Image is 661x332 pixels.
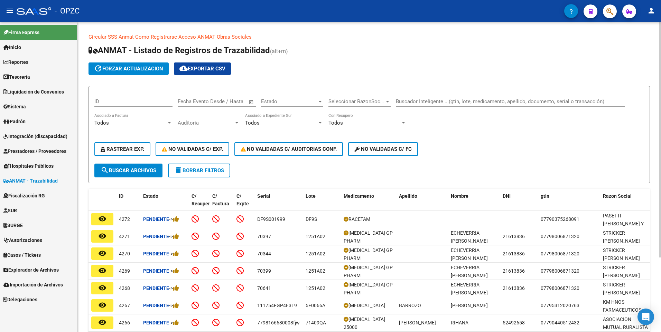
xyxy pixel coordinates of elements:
[89,33,650,41] p: - -
[344,247,393,261] span: [MEDICAL_DATA] GP PHARM
[306,216,317,222] span: DF9S
[234,189,254,219] datatable-header-cell: C/ Expte
[603,265,640,278] span: STRICKER [PERSON_NAME]
[306,193,316,199] span: Lote
[503,320,525,325] span: 52492658
[348,142,418,156] button: No validadas c/ FC
[306,285,325,291] span: 1251A02
[3,29,39,36] span: Firma Express
[3,73,30,81] span: Tesorería
[143,216,169,222] strong: Pendiente
[119,320,130,325] span: 4266
[101,167,156,174] span: Buscar Archivos
[98,301,106,309] mat-icon: remove_red_eye
[451,193,468,199] span: Nombre
[116,189,140,219] datatable-header-cell: ID
[189,189,210,219] datatable-header-cell: C/ Recupero
[503,234,525,239] span: 21613836
[169,234,179,239] span: ->
[647,7,655,15] mat-icon: person
[6,7,14,15] mat-icon: menu
[210,189,234,219] datatable-header-cell: C/ Factura
[503,268,525,274] span: 21613836
[451,320,468,325] span: RIHANA
[451,247,488,261] span: ECHEVERRIA [PERSON_NAME]
[538,189,600,219] datatable-header-cell: gtin
[252,34,316,40] a: Documentacion trazabilidad
[603,247,640,261] span: STRICKER [PERSON_NAME]
[396,189,448,219] datatable-header-cell: Apellido
[3,133,67,140] span: Integración (discapacidad)
[257,216,285,222] span: DF9S001999
[399,193,417,199] span: Apellido
[303,189,341,219] datatable-header-cell: Lote
[248,98,255,106] button: Open calendar
[178,120,234,126] span: Auditoria
[143,320,169,325] strong: Pendiente
[451,303,488,308] span: [PERSON_NAME]
[3,43,21,51] span: Inicio
[101,146,144,152] span: Rastrear Exp.
[448,189,500,219] datatable-header-cell: Nombre
[169,303,179,308] span: ->
[3,147,66,155] span: Prestadores / Proveedores
[143,268,169,274] strong: Pendiente
[257,193,270,199] span: Serial
[3,266,59,274] span: Explorador de Archivos
[503,285,525,291] span: 21613836
[98,318,106,326] mat-icon: remove_red_eye
[451,230,488,244] span: ECHEVERRIA [PERSON_NAME]
[541,251,579,256] span: 07798006871320
[344,265,393,278] span: [MEDICAL_DATA] GP PHARM
[603,282,640,295] span: STRICKER [PERSON_NAME]
[143,285,169,291] strong: Pendiente
[399,320,436,325] span: [PERSON_NAME]
[541,234,579,239] span: 07798006871320
[156,142,229,156] button: No Validadas c/ Exp.
[94,142,150,156] button: Rastrear Exp.
[637,309,654,325] div: Open Intercom Messenger
[168,164,230,177] button: Borrar Filtros
[306,251,325,256] span: 1251A02
[3,192,45,199] span: Fiscalización RG
[344,230,393,244] span: [MEDICAL_DATA] GP PHARM
[451,265,488,278] span: ECHEVERRIA [PERSON_NAME]
[140,189,189,219] datatable-header-cell: Estado
[541,268,579,274] span: 07798006871320
[541,216,579,222] span: 07790375268091
[55,3,80,19] span: - OPZC
[328,120,343,126] span: Todos
[600,189,652,219] datatable-header-cell: Razon Social
[257,234,271,239] span: 70397
[98,232,106,240] mat-icon: remove_red_eye
[3,296,37,303] span: Delegaciones
[119,268,130,274] span: 4269
[541,285,579,291] span: 07798006871320
[603,230,640,244] span: STRICKER [PERSON_NAME]
[3,162,54,170] span: Hospitales Públicos
[451,282,488,295] span: ECHEVERRIA [PERSON_NAME]
[94,64,102,72] mat-icon: update
[3,118,26,125] span: Padrón
[344,316,385,330] span: [MEDICAL_DATA] 25000
[174,167,224,174] span: Borrar Filtros
[162,146,223,152] span: No Validadas c/ Exp.
[341,189,396,219] datatable-header-cell: Medicamento
[245,120,260,126] span: Todos
[119,234,130,239] span: 4271
[212,98,245,105] input: Fecha fin
[257,320,312,325] span: 7798166680008fjwpqm6
[603,316,648,330] span: ASOCIACION MUTUAL RURALISTA
[98,266,106,275] mat-icon: remove_red_eye
[541,193,549,199] span: gtin
[89,34,134,40] a: Circular SSS Anmat
[119,285,130,291] span: 4268
[169,268,179,274] span: ->
[348,303,385,308] span: [MEDICAL_DATA]
[98,284,106,292] mat-icon: remove_red_eye
[3,207,17,214] span: SUR
[212,193,229,207] span: C/ Factura
[98,215,106,223] mat-icon: remove_red_eye
[306,268,325,274] span: 1251A02
[241,146,337,152] span: No Validadas c/ Auditorias Conf.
